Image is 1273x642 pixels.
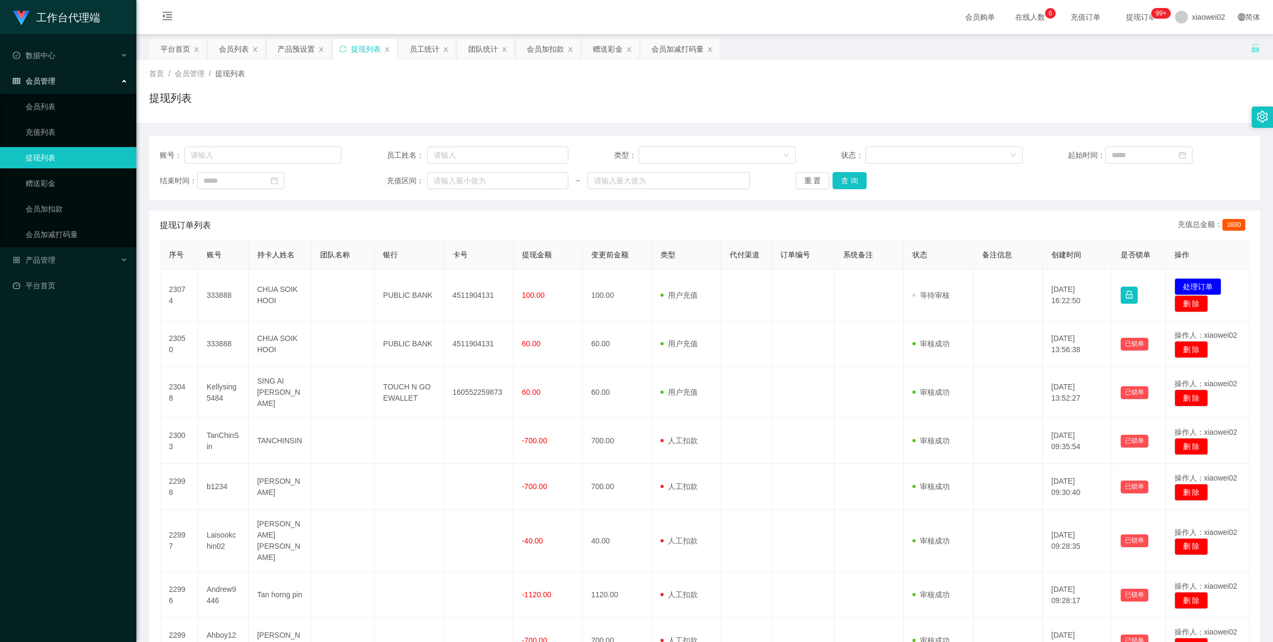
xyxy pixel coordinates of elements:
button: 图标: lock [1121,287,1138,304]
td: Laisookchin02 [198,510,249,572]
a: 赠送彩金 [26,173,128,194]
button: 删 除 [1174,341,1209,358]
td: TOUCH N GO EWALLET [374,367,444,418]
span: 人工扣款 [660,590,698,599]
i: 图标: close [252,46,258,53]
span: 人工扣款 [660,537,698,545]
button: 删 除 [1174,389,1209,407]
td: 40.00 [583,510,652,572]
td: 160552259873 [444,367,513,418]
span: 类型： [614,150,639,161]
button: 处理订单 [1174,278,1221,295]
span: 是否锁单 [1121,250,1150,259]
td: 700.00 [583,418,652,464]
span: 操作人：xiaowei02 [1174,331,1237,339]
i: 图标: down [783,152,789,159]
span: 操作人：xiaowei02 [1174,474,1237,482]
span: 系统备注 [843,250,873,259]
td: 23003 [160,418,198,464]
span: 产品管理 [13,256,55,264]
td: PUBLIC BANK [374,270,444,321]
td: CHUA SOIK HOOI [249,321,312,367]
span: 会员管理 [13,77,55,85]
button: 查 询 [833,172,867,189]
td: [DATE] 13:56:38 [1043,321,1112,367]
span: -40.00 [522,537,543,545]
span: 类型 [660,250,675,259]
i: 图标: unlock [1251,43,1260,53]
span: 备注信息 [982,250,1012,259]
img: logo.9652507e.png [13,11,30,26]
sup: 1189 [1152,8,1171,19]
h1: 工作台代理端 [36,1,100,35]
a: 会员加扣款 [26,198,128,220]
td: 700.00 [583,464,652,510]
button: 删 除 [1174,438,1209,455]
td: b1234 [198,464,249,510]
div: 赠送彩金 [593,39,623,59]
td: 1120.00 [583,572,652,618]
span: -1120.00 [522,590,551,599]
span: 提现金额 [522,250,552,259]
span: / [168,69,170,78]
td: [DATE] 09:30:40 [1043,464,1112,510]
td: PUBLIC BANK [374,321,444,367]
span: 60.00 [522,339,541,348]
span: 充值区间： [387,175,427,186]
span: 用户充值 [660,388,698,396]
span: 审核成功 [912,436,950,445]
span: 等待审核 [912,291,950,299]
a: 工作台代理端 [13,13,100,21]
span: 3880 [1222,219,1245,231]
div: 提现列表 [351,39,381,59]
span: 在线人数 [1010,13,1050,21]
span: 操作 [1174,250,1189,259]
i: 图标: close [384,46,390,53]
i: 图标: calendar [271,177,278,184]
i: 图标: close [707,46,713,53]
div: 会员加扣款 [527,39,564,59]
td: 22998 [160,464,198,510]
td: 22997 [160,510,198,572]
span: / [209,69,211,78]
p: 6 [1048,8,1052,19]
span: 代付渠道 [730,250,760,259]
span: 团队名称 [320,250,350,259]
span: 操作人：xiaowei02 [1174,379,1237,388]
td: 60.00 [583,321,652,367]
span: 序号 [169,250,184,259]
span: 操作人：xiaowei02 [1174,428,1237,436]
td: [DATE] 09:28:17 [1043,572,1112,618]
h1: 提现列表 [149,90,192,106]
button: 已锁单 [1121,534,1148,547]
i: 图标: sync [339,45,347,53]
button: 已锁单 [1121,386,1148,399]
input: 请输入 [184,147,341,164]
a: 充值列表 [26,121,128,143]
span: 结束时间： [160,175,197,186]
td: [PERSON_NAME] [PERSON_NAME] [249,510,312,572]
div: 会员加减打码量 [651,39,704,59]
span: 创建时间 [1051,250,1081,259]
span: ~ [568,175,587,186]
i: 图标: close [567,46,574,53]
div: 员工统计 [410,39,439,59]
td: 60.00 [583,367,652,418]
td: SING AI [PERSON_NAME] [249,367,312,418]
i: 图标: table [13,77,20,85]
span: 状态： [841,150,866,161]
span: 审核成功 [912,537,950,545]
i: 图标: check-circle-o [13,52,20,59]
span: 充值订单 [1065,13,1106,21]
td: CHUA SOIK HOOI [249,270,312,321]
button: 已锁单 [1121,589,1148,602]
span: 审核成功 [912,590,950,599]
span: 人工扣款 [660,482,698,491]
button: 已锁单 [1121,481,1148,493]
td: [DATE] 16:22:50 [1043,270,1112,321]
span: -700.00 [522,436,547,445]
span: 银行 [383,250,398,259]
span: 提现列表 [215,69,245,78]
span: 操作人：xiaowei02 [1174,528,1237,537]
i: 图标: close [318,46,324,53]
